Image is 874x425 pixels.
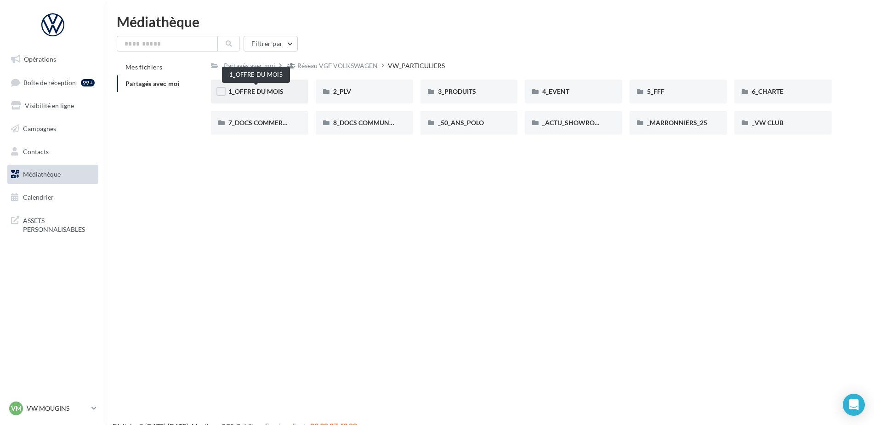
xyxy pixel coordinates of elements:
span: Opérations [24,55,56,63]
span: 8_DOCS COMMUNICATION [333,119,415,126]
span: _ACTU_SHOWROOM [542,119,606,126]
span: Visibilité en ligne [25,102,74,109]
div: VW_PARTICULIERS [388,61,445,70]
span: ASSETS PERSONNALISABLES [23,214,95,234]
span: Partagés avec moi [125,80,180,87]
div: Médiathèque [117,15,863,29]
span: 5_FFF [647,87,664,95]
span: Mes fichiers [125,63,162,71]
span: 7_DOCS COMMERCIAUX [228,119,302,126]
span: Calendrier [23,193,54,201]
span: 1_OFFRE DU MOIS [228,87,284,95]
span: Campagnes [23,125,56,132]
span: Médiathèque [23,170,61,178]
a: Médiathèque [6,165,100,184]
span: Contacts [23,147,49,155]
span: _50_ANS_POLO [438,119,484,126]
p: VW MOUGINS [27,404,88,413]
div: Open Intercom Messenger [843,394,865,416]
a: VM VW MOUGINS [7,400,98,417]
span: 2_PLV [333,87,351,95]
a: Calendrier [6,188,100,207]
a: Boîte de réception99+ [6,73,100,92]
span: _MARRONNIERS_25 [647,119,707,126]
span: 6_CHARTE [752,87,783,95]
div: Partagés avec moi [224,61,275,70]
a: Opérations [6,50,100,69]
a: Campagnes [6,119,100,138]
span: 3_PRODUITS [438,87,476,95]
span: VM [11,404,22,413]
span: Boîte de réception [23,78,76,86]
a: ASSETS PERSONNALISABLES [6,211,100,238]
span: 4_EVENT [542,87,569,95]
div: 99+ [81,79,95,86]
span: _VW CLUB [752,119,783,126]
button: Filtrer par [244,36,298,52]
div: 1_OFFRE DU MOIS [222,67,290,83]
a: Contacts [6,142,100,161]
a: Visibilité en ligne [6,96,100,115]
div: Réseau VGF VOLKSWAGEN [297,61,378,70]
